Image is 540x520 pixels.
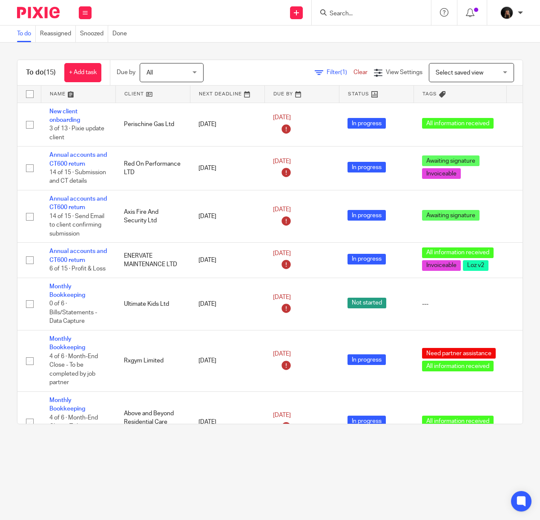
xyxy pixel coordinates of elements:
td: Axis Fire And Security Ltd [115,190,190,243]
span: [DATE] [273,115,291,121]
td: [DATE] [190,330,264,391]
span: All information received [422,118,494,129]
td: Perischine Gas Ltd [115,103,190,147]
span: In progress [348,210,386,221]
span: 6 of 15 · Profit & Loss [49,266,106,272]
span: Awaiting signature [422,155,480,166]
span: (15) [44,69,56,76]
span: [DATE] [273,412,291,418]
img: Pixie [17,7,60,18]
p: Due by [117,68,135,77]
a: Snoozed [80,26,108,42]
td: [DATE] [190,147,264,190]
span: 4 of 6 · Month-End Close - To be completed by job partner [49,415,98,447]
span: Invoiceable [422,168,461,179]
td: Ultimate Kids Ltd [115,278,190,330]
span: 0 of 6 · Bills/Statements - Data Capture [49,301,97,325]
a: Annual accounts and CT600 return [49,248,107,263]
span: 14 of 15 · Send Email to client confirming submission [49,213,104,237]
img: 455A9867.jpg [500,6,514,20]
td: ENERVATE MAINTENANCE LTD [115,243,190,278]
a: Done [112,26,131,42]
span: In progress [348,416,386,426]
span: All information received [422,361,494,371]
a: To do [17,26,36,42]
td: [DATE] [190,391,264,453]
td: [DATE] [190,103,264,147]
div: --- [422,300,498,308]
span: In progress [348,162,386,172]
span: Loz v2 [463,260,488,271]
span: All information received [422,416,494,426]
span: 4 of 6 · Month-End Close - To be completed by job partner [49,353,98,386]
input: Search [329,10,405,18]
a: + Add task [64,63,101,82]
span: [DATE] [273,250,291,256]
a: Annual accounts and CT600 return [49,196,107,210]
span: [DATE] [273,294,291,300]
span: In progress [348,254,386,264]
span: [DATE] [273,158,291,164]
td: [DATE] [190,190,264,243]
span: (1) [340,69,347,75]
a: Monthly Bookkeeping [49,336,85,350]
span: Filter [327,69,353,75]
td: Rxgym Limited [115,330,190,391]
span: [DATE] [273,207,291,213]
a: Reassigned [40,26,76,42]
span: Awaiting signature [422,210,480,221]
span: Not started [348,298,386,308]
span: [DATE] [273,351,291,357]
a: Clear [353,69,368,75]
span: Tags [422,92,437,96]
span: 14 of 15 · Submission and CT details [49,170,106,184]
span: In progress [348,118,386,129]
a: New client onboarding [49,109,80,123]
span: All information received [422,247,494,258]
td: Red On Performance LTD [115,147,190,190]
td: [DATE] [190,278,264,330]
a: Monthly Bookkeeping [49,397,85,412]
span: Select saved view [436,70,483,76]
td: Above and Beyond Residential Care Services Ltd [115,391,190,453]
h1: To do [26,68,56,77]
td: [DATE] [190,243,264,278]
a: Monthly Bookkeeping [49,284,85,298]
span: Need partner assistance [422,348,496,359]
a: Annual accounts and CT600 return [49,152,107,167]
span: In progress [348,354,386,365]
span: 3 of 13 · Pixie update client [49,126,104,141]
span: View Settings [386,69,422,75]
span: Invoiceable [422,260,461,271]
span: All [146,70,153,76]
